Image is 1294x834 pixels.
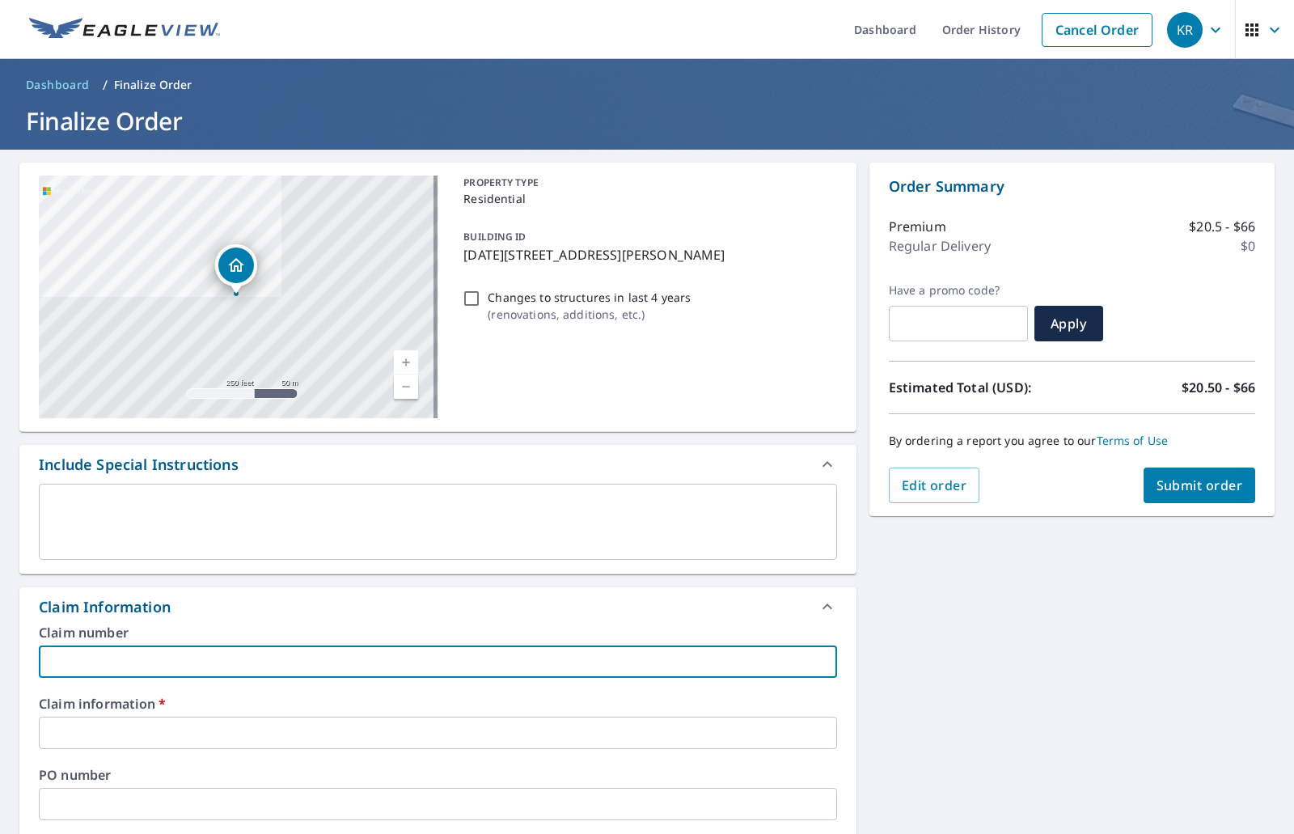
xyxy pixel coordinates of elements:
p: PROPERTY TYPE [463,176,830,190]
span: Apply [1047,315,1090,332]
span: Dashboard [26,77,90,93]
nav: breadcrumb [19,72,1275,98]
div: Claim Information [19,587,856,626]
p: By ordering a report you agree to our [889,434,1255,448]
label: PO number [39,768,837,781]
button: Edit order [889,468,980,503]
a: Current Level 17, Zoom Out [394,375,418,399]
div: Include Special Instructions [39,454,239,476]
label: Claim information [39,697,837,710]
label: Claim number [39,626,837,639]
li: / [103,75,108,95]
p: Finalize Order [114,77,192,93]
a: Dashboard [19,72,96,98]
p: Premium [889,217,946,236]
button: Submit order [1144,468,1256,503]
p: Estimated Total (USD): [889,378,1072,397]
p: $0 [1241,236,1255,256]
span: Edit order [902,476,967,494]
h1: Finalize Order [19,104,1275,138]
p: Regular Delivery [889,236,991,256]
p: $20.5 - $66 [1189,217,1255,236]
a: Cancel Order [1042,13,1152,47]
p: Residential [463,190,830,207]
p: $20.50 - $66 [1182,378,1255,397]
p: BUILDING ID [463,230,526,243]
a: Current Level 17, Zoom In [394,350,418,375]
div: Include Special Instructions [19,445,856,484]
p: Order Summary [889,176,1255,197]
p: Changes to structures in last 4 years [488,289,691,306]
label: Have a promo code? [889,283,1028,298]
p: ( renovations, additions, etc. ) [488,306,691,323]
img: EV Logo [29,18,220,42]
a: Terms of Use [1097,433,1169,448]
span: Submit order [1157,476,1243,494]
button: Apply [1034,306,1103,341]
div: Dropped pin, building 1, Residential property, 3709 Saint Michael Church Dr Louisville, KY 40220 [215,244,257,294]
div: KR [1167,12,1203,48]
p: [DATE][STREET_ADDRESS][PERSON_NAME] [463,245,830,265]
div: Claim Information [39,596,171,618]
